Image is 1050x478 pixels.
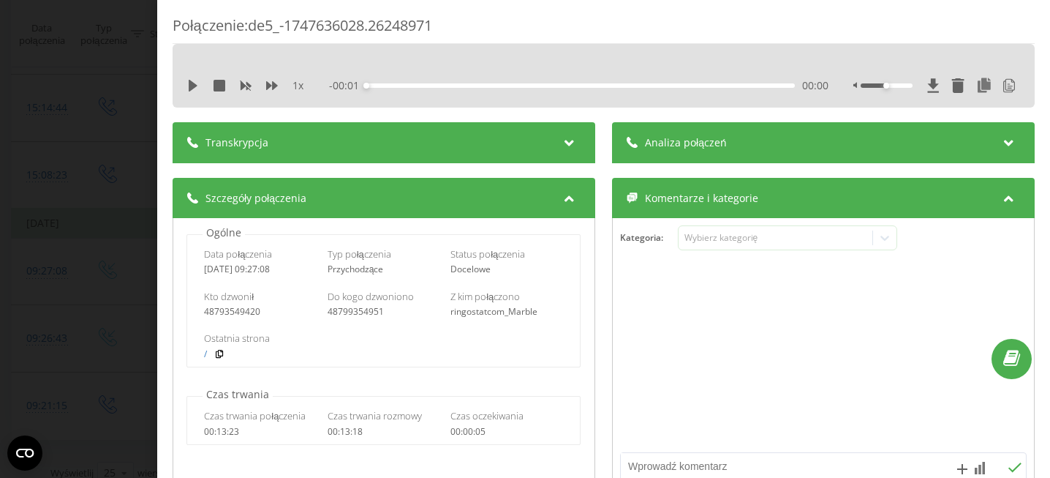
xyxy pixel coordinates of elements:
div: Połączenie : de5_-1747636028.26248971 [173,15,1035,44]
span: Czas trwania połączenia [205,409,306,422]
div: Wybierz kategorię [684,232,867,244]
span: Przychodzące [328,263,384,275]
span: 00:00 [802,78,828,93]
div: [DATE] 09:27:08 [205,264,317,275]
span: Komentarze i kategorie [646,191,759,206]
span: Do kogo dzwoniono [328,290,414,303]
span: - 00:01 [329,78,366,93]
span: Status połączenia [451,247,526,261]
h4: Kategoria : [621,233,679,243]
div: Accessibility label [884,83,890,89]
div: 48799354951 [328,307,440,317]
div: ringostatcom_Marble [451,307,564,317]
button: Open CMP widget [7,436,42,471]
div: 00:00:05 [451,427,564,437]
span: Transkrypcja [205,135,268,150]
div: 00:13:23 [205,427,317,437]
span: Typ połączenia [328,247,391,261]
span: Z kim połączono [451,290,521,303]
p: Czas trwania [203,387,273,402]
p: Ogólne [203,225,245,240]
div: Accessibility label [363,83,369,89]
span: 1 x [292,78,303,93]
a: / [205,349,208,359]
span: Data połączenia [205,247,273,261]
span: Kto dzwonił [205,290,254,303]
span: Analiza połączeń [646,135,728,150]
span: Docelowe [451,263,491,275]
span: Szczegóły połączenia [205,191,306,206]
span: Ostatnia strona [205,332,271,345]
div: 00:13:18 [328,427,440,437]
span: Czas oczekiwania [451,409,524,422]
span: Czas trwania rozmowy [328,409,422,422]
div: 48793549420 [205,307,317,317]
